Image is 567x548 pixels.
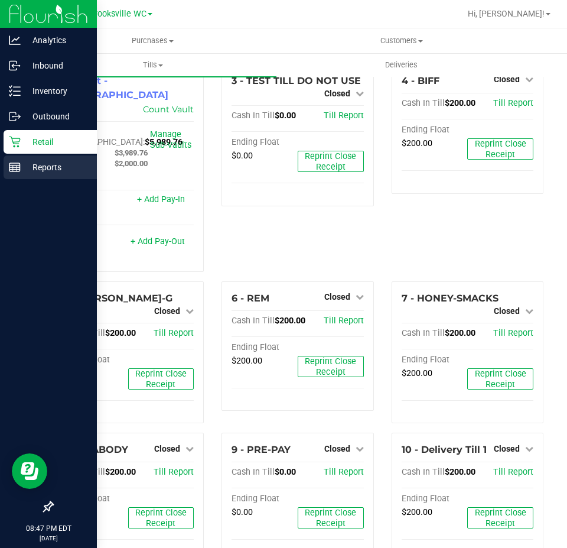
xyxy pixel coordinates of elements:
[494,306,520,316] span: Closed
[154,444,180,453] span: Closed
[5,534,92,543] p: [DATE]
[232,356,262,366] span: $200.00
[232,316,275,326] span: Cash In Till
[232,507,253,517] span: $0.00
[402,444,487,455] span: 10 - Delivery Till 1
[154,467,194,477] a: Till Report
[9,34,21,46] inline-svg: Analytics
[275,316,305,326] span: $200.00
[402,355,468,365] div: Ending Float
[402,125,468,135] div: Ending Float
[150,129,191,150] a: Manage Sub-Vaults
[9,161,21,173] inline-svg: Reports
[324,292,350,301] span: Closed
[445,328,475,338] span: $200.00
[105,328,136,338] span: $200.00
[445,98,475,108] span: $200.00
[232,111,275,121] span: Cash In Till
[29,60,276,70] span: Tills
[475,369,526,390] span: Reprint Close Receipt
[324,467,364,477] a: Till Report
[232,342,298,353] div: Ending Float
[402,75,439,86] span: 4 - BIFF
[135,508,187,528] span: Reprint Close Receipt
[128,507,194,528] button: Reprint Close Receipt
[402,328,445,338] span: Cash In Till
[154,306,180,316] span: Closed
[21,59,92,73] p: Inbound
[467,507,533,528] button: Reprint Close Receipt
[369,60,434,70] span: Deliveries
[62,127,145,147] span: Cash In [GEOGRAPHIC_DATA]:
[305,508,356,528] span: Reprint Close Receipt
[28,53,277,77] a: Tills
[402,98,445,108] span: Cash In Till
[493,467,533,477] a: Till Report
[232,75,361,86] span: 3 - TEST TILL DO NOT USE
[493,98,533,108] a: Till Report
[232,151,253,161] span: $0.00
[275,111,296,121] span: $0.00
[12,453,47,489] iframe: Resource center
[89,9,146,19] span: Brooksville WC
[402,507,432,517] span: $200.00
[277,53,526,77] a: Deliveries
[62,293,172,304] span: 5 - [PERSON_NAME]-G
[232,293,269,304] span: 6 - REM
[137,194,185,205] a: + Add Pay-In
[105,467,136,477] span: $200.00
[28,35,277,46] span: Purchases
[468,9,545,18] span: Hi, [PERSON_NAME]!
[143,104,194,115] a: Count Vault
[402,368,432,378] span: $200.00
[402,467,445,477] span: Cash In Till
[9,111,21,122] inline-svg: Outbound
[475,139,526,160] span: Reprint Close Receipt
[28,28,277,53] a: Purchases
[324,111,364,121] a: Till Report
[145,137,183,147] span: $5,989.76
[475,508,526,528] span: Reprint Close Receipt
[277,28,526,53] a: Customers
[324,316,364,326] a: Till Report
[467,138,533,160] button: Reprint Close Receipt
[298,507,364,528] button: Reprint Close Receipt
[5,523,92,534] p: 08:47 PM EDT
[493,328,533,338] a: Till Report
[21,84,92,98] p: Inventory
[298,356,364,377] button: Reprint Close Receipt
[115,159,148,168] span: $2,000.00
[135,369,187,390] span: Reprint Close Receipt
[21,109,92,124] p: Outbound
[154,328,194,338] a: Till Report
[9,85,21,97] inline-svg: Inventory
[494,444,520,453] span: Closed
[324,89,350,98] span: Closed
[131,236,185,247] a: + Add Pay-Out
[232,494,298,504] div: Ending Float
[232,137,298,148] div: Ending Float
[445,467,475,477] span: $200.00
[9,60,21,72] inline-svg: Inbound
[402,293,498,304] span: 7 - HONEY-SMACKS
[402,138,432,148] span: $200.00
[298,151,364,172] button: Reprint Close Receipt
[494,74,520,84] span: Closed
[275,467,296,477] span: $0.00
[21,33,92,47] p: Analytics
[21,160,92,174] p: Reports
[115,148,148,157] span: $3,989.76
[305,356,356,377] span: Reprint Close Receipt
[467,368,533,390] button: Reprint Close Receipt
[278,35,525,46] span: Customers
[21,135,92,149] p: Retail
[232,444,291,455] span: 9 - PRE-PAY
[402,494,468,504] div: Ending Float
